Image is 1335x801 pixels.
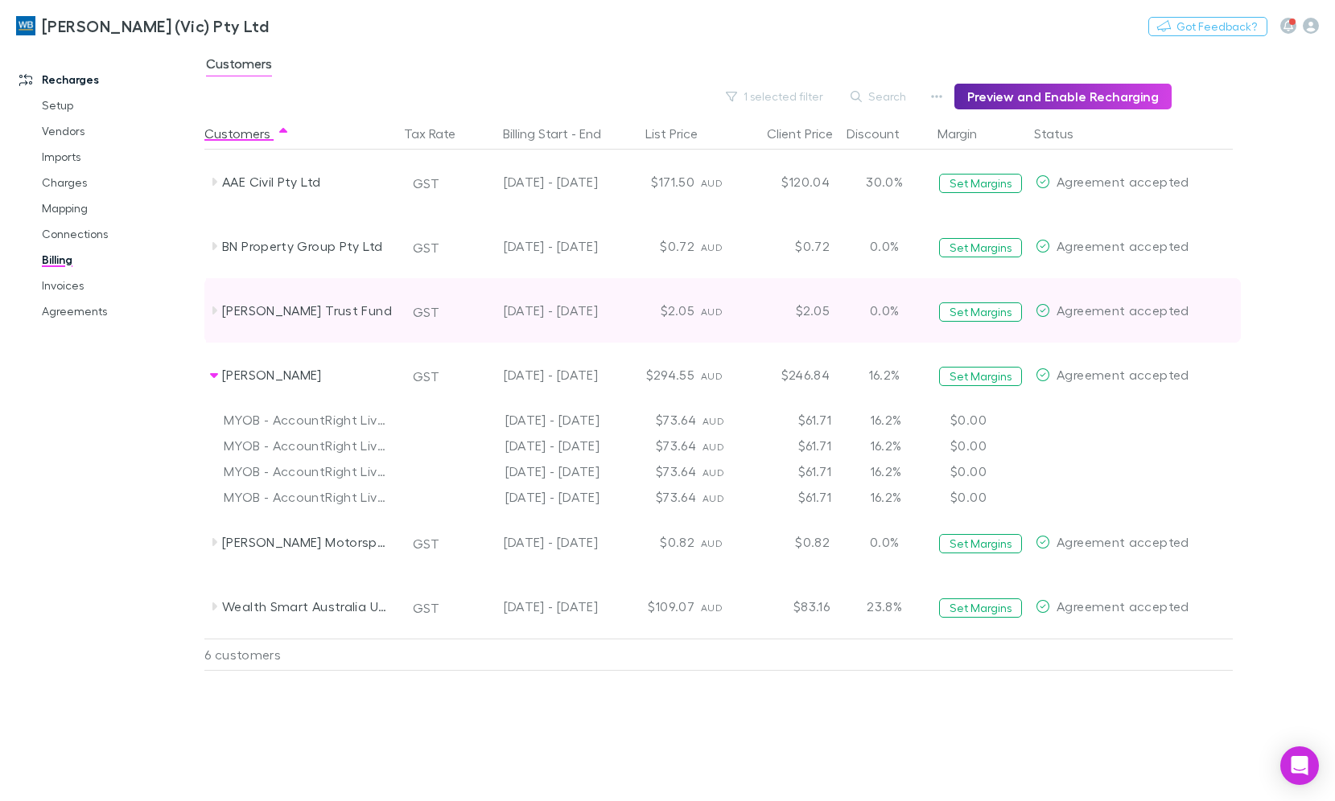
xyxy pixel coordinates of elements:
[838,458,934,484] div: 16.2%
[222,510,393,574] div: [PERSON_NAME] Motorsport
[406,531,447,557] button: GST
[934,433,1031,458] div: $0.00
[6,6,278,45] a: [PERSON_NAME] (Vic) Pty Ltd
[939,598,1022,618] button: Set Margins
[606,458,703,484] div: $73.64
[645,117,717,150] button: List Price
[26,92,213,118] a: Setup
[204,639,398,671] div: 6 customers
[740,214,836,278] div: $0.72
[26,247,213,273] a: Billing
[204,150,1241,214] div: AAE Civil Pty LtdGST[DATE] - [DATE]$171.50AUD$120.0430.0%Set MarginsAgreement accepted
[466,574,598,639] div: [DATE] - [DATE]
[937,117,996,150] button: Margin
[1057,302,1189,318] span: Agreement accepted
[503,117,620,150] button: Billing Start - End
[461,458,606,484] div: [DATE] - [DATE]
[1280,746,1319,785] div: Open Intercom Messenger
[741,433,838,458] div: $61.71
[741,458,838,484] div: $61.71
[204,574,1241,639] div: Wealth Smart Australia Unit TrustGST[DATE] - [DATE]$109.07AUD$83.1623.8%Set MarginsAgreement acce...
[740,278,836,343] div: $2.05
[604,150,701,214] div: $171.50
[16,16,35,35] img: William Buck (Vic) Pty Ltd's Logo
[26,144,213,170] a: Imports
[224,458,391,484] div: MYOB - AccountRight Live Standard | [PERSON_NAME]
[204,214,1241,278] div: BN Property Group Pty LtdGST[DATE] - [DATE]$0.72AUD$0.720.0%Set MarginsAgreement accepted
[406,364,447,389] button: GST
[3,67,213,92] a: Recharges
[1057,598,1189,614] span: Agreement accepted
[461,407,606,433] div: [DATE] - [DATE]
[939,534,1022,553] button: Set Margins
[847,117,919,150] button: Discount
[740,510,836,574] div: $0.82
[461,433,606,458] div: [DATE] - [DATE]
[404,117,475,150] button: Tax Rate
[26,195,213,221] a: Mapping
[1057,367,1189,382] span: Agreement accepted
[406,170,447,196] button: GST
[838,433,934,458] div: 16.2%
[939,367,1022,386] button: Set Margins
[934,407,1031,433] div: $0.00
[26,221,213,247] a: Connections
[703,441,724,453] span: AUD
[604,574,701,639] div: $109.07
[406,235,447,261] button: GST
[767,117,852,150] button: Client Price
[222,343,393,407] div: [PERSON_NAME]
[718,87,833,106] button: 1 selected filter
[42,16,269,35] h3: [PERSON_NAME] (Vic) Pty Ltd
[466,214,598,278] div: [DATE] - [DATE]
[466,510,598,574] div: [DATE] - [DATE]
[461,484,606,510] div: [DATE] - [DATE]
[934,484,1031,510] div: $0.00
[838,407,934,433] div: 16.2%
[466,150,598,214] div: [DATE] - [DATE]
[1034,117,1093,150] button: Status
[740,574,836,639] div: $83.16
[939,302,1022,322] button: Set Margins
[1057,174,1189,189] span: Agreement accepted
[741,484,838,510] div: $61.71
[26,170,213,195] a: Charges
[703,466,724,479] span: AUD
[26,273,213,298] a: Invoices
[836,150,933,214] div: 30.0%
[703,492,724,504] span: AUD
[836,214,933,278] div: 0.0%
[204,117,290,150] button: Customers
[836,343,933,407] div: 16.2%
[703,415,724,427] span: AUD
[466,343,598,407] div: [DATE] - [DATE]
[604,510,701,574] div: $0.82
[934,458,1031,484] div: $0.00
[204,510,1241,574] div: [PERSON_NAME] MotorsportGST[DATE] - [DATE]$0.82AUD$0.820.0%Set MarginsAgreement accepted
[701,537,723,549] span: AUD
[604,214,701,278] div: $0.72
[204,343,1241,407] div: [PERSON_NAME]GST[DATE] - [DATE]$294.55AUD$246.8416.2%Set MarginsAgreement accepted
[1057,534,1189,549] span: Agreement accepted
[1148,17,1267,36] button: Got Feedback?
[740,150,836,214] div: $120.04
[954,84,1172,109] button: Preview and Enable Recharging
[1057,238,1189,253] span: Agreement accepted
[406,595,447,621] button: GST
[838,484,934,510] div: 16.2%
[701,241,723,253] span: AUD
[26,298,213,324] a: Agreements
[939,238,1022,257] button: Set Margins
[740,343,836,407] div: $246.84
[606,407,703,433] div: $73.64
[606,433,703,458] div: $73.64
[741,407,838,433] div: $61.71
[604,343,701,407] div: $294.55
[836,510,933,574] div: 0.0%
[222,214,393,278] div: BN Property Group Pty Ltd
